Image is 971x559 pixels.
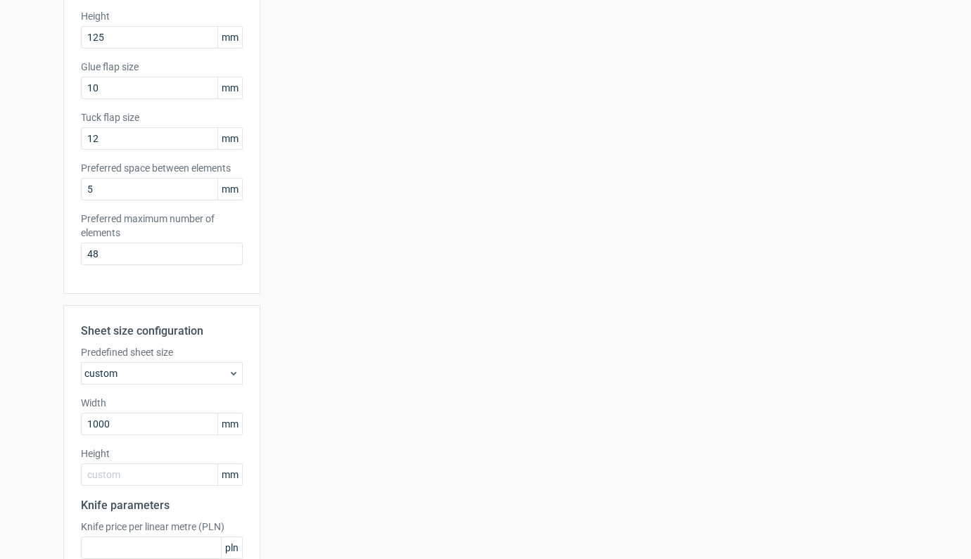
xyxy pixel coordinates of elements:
span: mm [217,128,242,149]
div: custom [81,362,243,385]
label: Tuck flap size [81,110,243,124]
span: pln [221,537,242,558]
h2: Knife parameters [81,497,243,514]
label: Knife price per linear metre (PLN) [81,520,243,534]
h2: Sheet size configuration [81,323,243,340]
label: Width [81,396,243,410]
span: mm [217,179,242,200]
label: Predefined sheet size [81,345,243,359]
label: Preferred space between elements [81,161,243,175]
label: Height [81,446,243,461]
span: mm [217,413,242,435]
span: mm [217,27,242,48]
label: Glue flap size [81,60,243,74]
label: Height [81,9,243,23]
span: mm [217,77,242,98]
span: mm [217,464,242,485]
label: Preferred maximum number of elements [81,212,243,240]
input: custom [81,463,243,486]
input: custom [81,413,243,435]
